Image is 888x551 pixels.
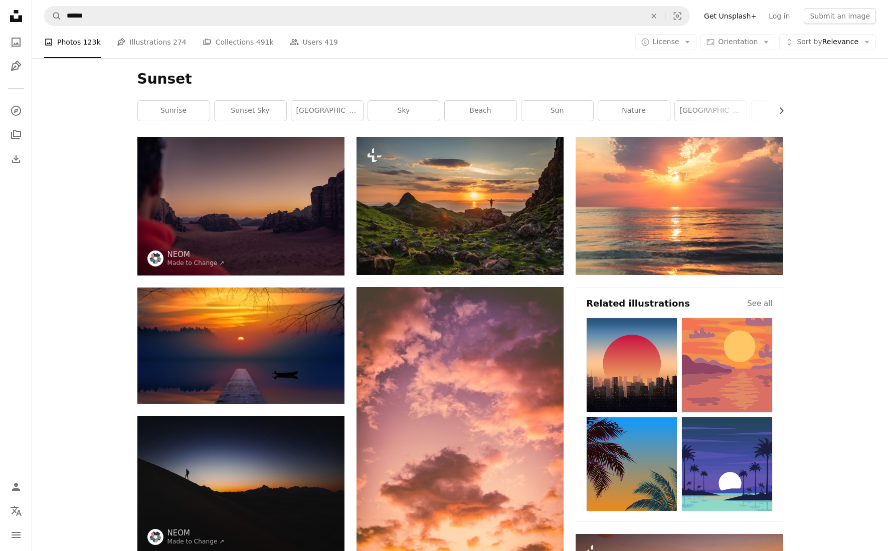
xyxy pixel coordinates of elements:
[167,538,225,545] a: Made to Change ↗
[324,37,338,48] span: 419
[137,70,783,88] h1: Sunset
[747,298,772,310] a: See all
[698,8,763,24] a: Get Unsplash+
[357,438,564,447] a: photo of cumulus clouds during golden hour
[6,101,26,121] a: Explore
[6,477,26,497] a: Log in / Sign up
[6,525,26,545] button: Menu
[256,37,274,48] span: 491k
[147,250,163,266] img: Go to NEOM's profile
[6,32,26,52] a: Photos
[44,6,690,26] form: Find visuals sitewide
[117,26,187,58] a: Illustrations 274
[137,480,344,489] a: a person standing on top of a mountain at sunset
[137,288,344,404] img: brown boat near dock
[576,137,783,275] img: sea under white clouds at golden hour
[137,202,344,211] a: a man in a red shirt is looking at the desert
[586,417,677,511] img: premium_vector-1711987488509-2faa6ee7d9b4
[291,101,363,121] a: [GEOGRAPHIC_DATA]
[576,201,783,210] a: sea under white clouds at golden hour
[215,101,286,121] a: sunset sky
[718,38,758,46] span: Orientation
[700,34,775,50] button: Orientation
[290,26,338,58] a: Users 419
[203,26,274,58] a: Collections 491k
[772,101,783,121] button: scroll list to the right
[147,529,163,545] img: Go to NEOM's profile
[675,101,747,121] a: [GEOGRAPHIC_DATA]
[167,528,225,538] a: NEOM
[653,38,679,46] span: License
[586,318,677,412] img: premium_vector-1711987817831-55bfbf7200a6
[6,149,26,169] a: Download History
[6,501,26,521] button: Language
[797,38,822,46] span: Sort by
[681,417,773,511] img: premium_vector-1697729851630-345e9e19a2b3
[521,101,593,121] a: sun
[665,7,689,26] button: Visual search
[804,8,876,24] button: Submit an image
[6,56,26,76] a: Illustrations
[45,7,62,26] button: Search Unsplash
[797,37,858,47] span: Relevance
[445,101,516,121] a: beach
[173,37,187,48] span: 274
[681,318,773,412] img: premium_vector-1714253748947-4c681aa88bb7
[586,298,690,310] h4: Related illustrations
[368,101,440,121] a: sky
[357,137,564,275] img: a man standing on top of a lush green hillside
[137,137,344,275] img: a man in a red shirt is looking at the desert
[643,7,665,26] button: Clear
[763,8,796,24] a: Log in
[6,125,26,145] a: Collections
[357,201,564,210] a: a man standing on top of a lush green hillside
[779,34,876,50] button: Sort byRelevance
[598,101,670,121] a: nature
[635,34,697,50] button: License
[752,101,823,121] a: mountain
[167,249,225,259] a: NEOM
[167,259,225,266] a: Made to Change ↗
[138,101,210,121] a: sunrise
[137,341,344,350] a: brown boat near dock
